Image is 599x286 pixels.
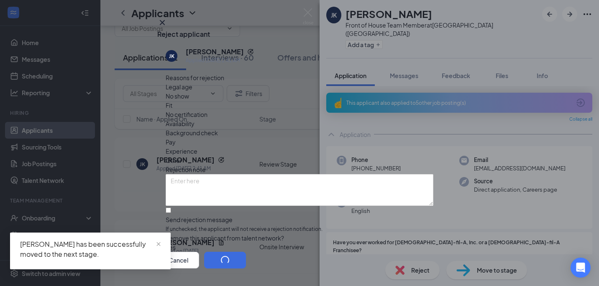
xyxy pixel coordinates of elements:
[166,243,176,252] span: Yes
[166,147,197,156] span: Experience
[186,56,254,65] div: Applied [DATE] 2:41 AM
[247,48,254,55] svg: Reapply
[166,225,433,233] span: If unchecked, the applicant will not receive a rejection notification.
[20,239,161,259] div: [PERSON_NAME] has been successfully moved to the next stage.
[166,156,182,165] span: Other
[166,101,172,110] span: Fit
[166,119,195,128] span: Availability
[166,74,224,81] span: Reasons for rejection
[166,234,284,242] span: Remove this applicant from talent network?
[157,18,167,28] button: Close
[166,110,207,119] span: No certification
[166,166,206,173] span: Rejection note
[157,18,167,28] svg: Cross
[166,82,192,91] span: Legal age
[166,137,176,147] span: Pay
[166,215,433,224] div: Send rejection message
[166,91,189,101] span: No show
[166,128,218,137] span: Background check
[169,53,174,60] div: JK
[156,241,161,247] span: close
[157,30,210,39] h3: Reject applicant
[186,47,244,56] h5: [PERSON_NAME]
[166,208,171,213] input: Send rejection messageIf unchecked, the applicant will not receive a rejection notification.
[571,258,591,278] div: Open Intercom Messenger
[157,252,199,268] button: Cancel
